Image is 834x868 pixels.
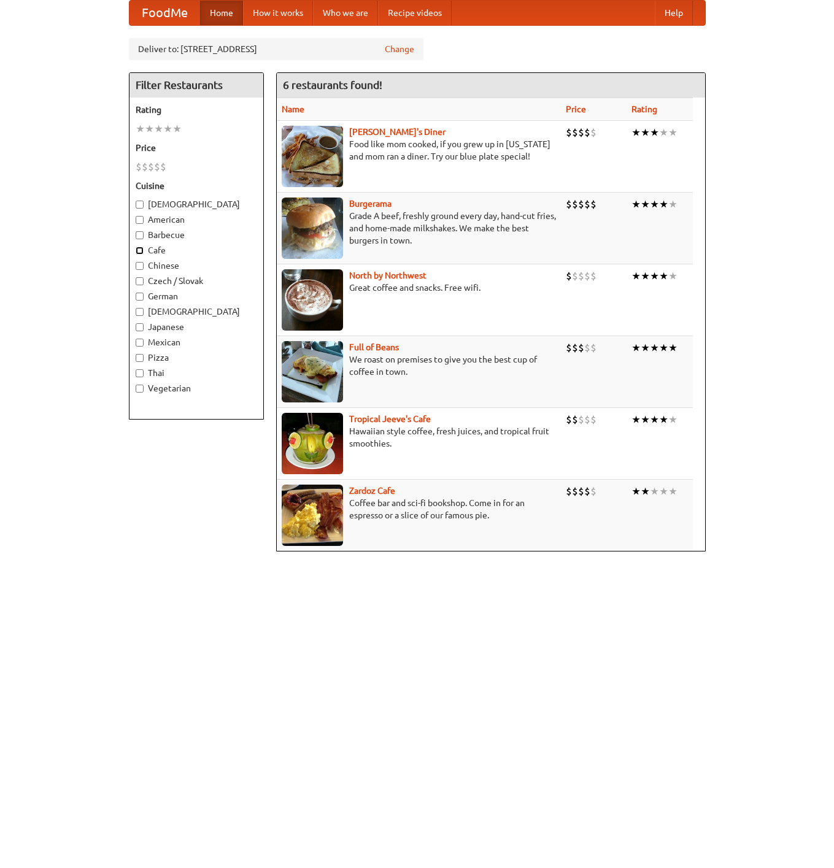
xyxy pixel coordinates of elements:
[641,485,650,498] li: ★
[136,229,257,241] label: Barbecue
[659,413,668,426] li: ★
[136,339,144,347] input: Mexican
[136,351,257,364] label: Pizza
[349,342,399,352] b: Full of Beans
[313,1,378,25] a: Who we are
[566,198,572,211] li: $
[349,486,395,496] a: Zardoz Cafe
[282,413,343,474] img: jeeves.jpg
[148,160,154,174] li: $
[590,341,597,355] li: $
[659,485,668,498] li: ★
[136,216,144,224] input: American
[572,341,578,355] li: $
[136,308,144,316] input: [DEMOGRAPHIC_DATA]
[641,126,650,139] li: ★
[136,262,144,270] input: Chinese
[650,485,659,498] li: ★
[659,341,668,355] li: ★
[136,142,257,154] h5: Price
[578,126,584,139] li: $
[136,244,257,256] label: Cafe
[282,126,343,187] img: sallys.jpg
[136,198,257,210] label: [DEMOGRAPHIC_DATA]
[650,341,659,355] li: ★
[136,354,144,362] input: Pizza
[136,336,257,348] label: Mexican
[136,275,257,287] label: Czech / Slovak
[129,1,200,25] a: FoodMe
[584,269,590,283] li: $
[578,198,584,211] li: $
[572,198,578,211] li: $
[631,104,657,114] a: Rating
[584,341,590,355] li: $
[590,485,597,498] li: $
[282,341,343,402] img: beans.jpg
[163,122,172,136] li: ★
[136,293,144,301] input: German
[590,413,597,426] li: $
[136,277,144,285] input: Czech / Slovak
[282,269,343,331] img: north.jpg
[282,425,556,450] p: Hawaiian style coffee, fresh juices, and tropical fruit smoothies.
[641,198,650,211] li: ★
[200,1,243,25] a: Home
[650,269,659,283] li: ★
[282,210,556,247] p: Grade A beef, freshly ground every day, hand-cut fries, and home-made milkshakes. We make the bes...
[142,160,148,174] li: $
[668,269,678,283] li: ★
[136,323,144,331] input: Japanese
[578,341,584,355] li: $
[385,43,414,55] a: Change
[631,341,641,355] li: ★
[129,38,423,60] div: Deliver to: [STREET_ADDRESS]
[349,199,392,209] a: Burgerama
[631,485,641,498] li: ★
[282,353,556,378] p: We roast on premises to give you the best cup of coffee in town.
[590,126,597,139] li: $
[590,269,597,283] li: $
[282,198,343,259] img: burgerama.jpg
[631,269,641,283] li: ★
[566,104,586,114] a: Price
[136,259,257,272] label: Chinese
[668,126,678,139] li: ★
[641,341,650,355] li: ★
[282,104,304,114] a: Name
[154,160,160,174] li: $
[136,213,257,226] label: American
[129,73,263,98] h4: Filter Restaurants
[659,198,668,211] li: ★
[578,485,584,498] li: $
[650,126,659,139] li: ★
[578,269,584,283] li: $
[572,269,578,283] li: $
[349,414,431,424] b: Tropical Jeeve's Cafe
[136,367,257,379] label: Thai
[136,321,257,333] label: Japanese
[349,271,427,280] a: North by Northwest
[283,79,382,91] ng-pluralize: 6 restaurants found!
[659,269,668,283] li: ★
[572,485,578,498] li: $
[572,126,578,139] li: $
[282,497,556,521] p: Coffee bar and sci-fi bookshop. Come in for an espresso or a slice of our famous pie.
[136,160,142,174] li: $
[668,485,678,498] li: ★
[136,290,257,302] label: German
[578,413,584,426] li: $
[668,341,678,355] li: ★
[668,198,678,211] li: ★
[641,413,650,426] li: ★
[631,198,641,211] li: ★
[631,126,641,139] li: ★
[282,485,343,546] img: zardoz.jpg
[282,282,556,294] p: Great coffee and snacks. Free wifi.
[584,413,590,426] li: $
[378,1,452,25] a: Recipe videos
[566,413,572,426] li: $
[136,385,144,393] input: Vegetarian
[154,122,163,136] li: ★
